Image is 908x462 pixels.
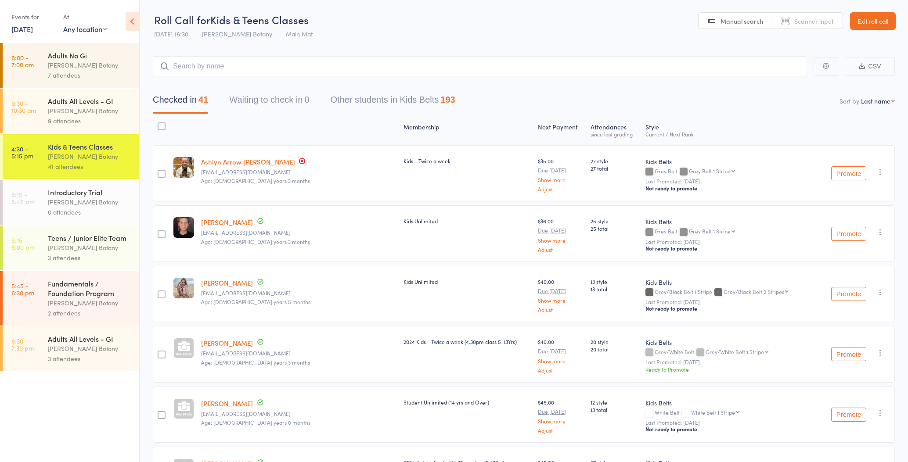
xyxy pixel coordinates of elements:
[538,358,584,364] a: Show more
[331,90,455,114] button: Other students in Kids Belts193
[3,326,139,371] a: 6:30 -7:30 pmAdults All Levels - GI[PERSON_NAME] Botany3 attendees
[831,166,866,180] button: Promote
[538,278,584,312] div: $40.00
[11,236,35,251] time: 5:15 - 6:00 pm
[861,97,890,105] div: Last name
[645,409,816,417] div: White Belt
[645,289,816,296] div: Grey/Black Belt 1 Stripe
[154,29,188,38] span: [DATE] 16:30
[538,227,584,233] small: Due [DATE]
[210,12,309,27] span: Kids & Teens Classes
[48,344,132,354] div: [PERSON_NAME] Botany
[201,298,310,305] span: Age: [DEMOGRAPHIC_DATA] years 5 months
[201,169,396,175] small: roo80@outlook.com
[11,145,33,159] time: 4:30 - 5:15 pm
[840,97,859,105] label: Sort by
[645,299,816,305] small: Last Promoted: [DATE]
[153,56,807,76] input: Search by name
[63,10,107,24] div: At
[538,427,584,433] a: Adjust
[538,217,584,252] div: $36.00
[48,207,132,217] div: 0 attendees
[11,24,33,34] a: [DATE]
[538,157,584,192] div: $35.00
[794,17,834,25] span: Scanner input
[48,279,132,298] div: Fundamentals / Foundation Program
[48,151,132,161] div: [PERSON_NAME] Botany
[173,217,194,238] img: image1709109138.png
[591,345,638,353] span: 20 total
[591,165,638,172] span: 27 total
[724,289,784,294] div: Grey/Black Belt 2 Stripes
[645,305,816,312] div: Not ready to promote
[202,29,272,38] span: [PERSON_NAME] Botany
[645,365,816,373] div: Ready to Promote
[642,118,820,141] div: Style
[286,29,313,38] span: Main Mat
[404,398,531,406] div: Student Unlimited (14 yrs and Over)
[201,399,253,408] a: [PERSON_NAME]
[538,288,584,294] small: Due [DATE]
[3,271,139,326] a: 5:45 -6:30 pmFundamentals / Foundation Program[PERSON_NAME] Botany2 attendees
[201,358,310,366] span: Age: [DEMOGRAPHIC_DATA] years 3 months
[831,227,866,241] button: Promote
[645,349,816,356] div: Grey/White Belt
[201,350,396,356] small: Paicyduong@gmail.com
[404,217,531,225] div: Kids Unlimited
[591,225,638,232] span: 25 total
[845,57,895,76] button: CSV
[3,89,139,133] a: 9:30 -10:30 amAdults All Levels - GI[PERSON_NAME] Botany9 attendees
[48,354,132,364] div: 3 attendees
[48,161,132,172] div: 41 attendees
[538,177,584,183] a: Show more
[538,237,584,243] a: Show more
[591,157,638,165] span: 27 style
[11,54,34,68] time: 6:00 - 7:00 am
[538,307,584,312] a: Adjust
[48,187,132,197] div: Introductory Trial
[538,418,584,424] a: Show more
[304,95,309,104] div: 0
[11,100,36,114] time: 9:30 - 10:30 am
[48,334,132,344] div: Adults All Levels - GI
[48,243,132,253] div: [PERSON_NAME] Botany
[48,197,132,207] div: [PERSON_NAME] Botany
[645,398,816,407] div: Kids Belts
[645,239,816,245] small: Last Promoted: [DATE]
[538,348,584,354] small: Due [DATE]
[201,218,253,227] a: [PERSON_NAME]
[404,157,531,165] div: Kids - Twice a week
[48,116,132,126] div: 9 attendees
[645,178,816,184] small: Last Promoted: [DATE]
[645,338,816,347] div: Kids Belts
[591,338,638,345] span: 20 style
[48,308,132,318] div: 2 attendees
[48,60,132,70] div: [PERSON_NAME] Botany
[850,12,896,30] a: Exit roll call
[645,245,816,252] div: Not ready to promote
[3,226,139,270] a: 5:15 -6:00 pmTeens / Junior Elite Team[PERSON_NAME] Botany3 attendees
[48,253,132,263] div: 3 attendees
[48,142,132,151] div: Kids & Teens Classes
[538,297,584,303] a: Show more
[11,282,34,296] time: 5:45 - 6:30 pm
[831,287,866,301] button: Promote
[534,118,587,141] div: Next Payment
[3,180,139,225] a: 5:15 -5:45 pmIntroductory Trial[PERSON_NAME] Botany0 attendees
[706,349,764,355] div: Grey/White Belt 1 Stripe
[538,186,584,192] a: Adjust
[645,419,816,426] small: Last Promoted: [DATE]
[63,24,107,34] div: Any location
[721,17,763,25] span: Manual search
[48,106,132,116] div: [PERSON_NAME] Botany
[11,337,34,351] time: 6:30 - 7:30 pm
[591,131,638,137] div: since last grading
[538,367,584,373] a: Adjust
[154,12,210,27] span: Roll Call for
[538,247,584,252] a: Adjust
[538,398,584,433] div: $45.00
[538,408,584,415] small: Due [DATE]
[48,298,132,308] div: [PERSON_NAME] Botany
[645,185,816,192] div: Not ready to promote
[3,134,139,179] a: 4:30 -5:15 pmKids & Teens Classes[PERSON_NAME] Botany41 attendees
